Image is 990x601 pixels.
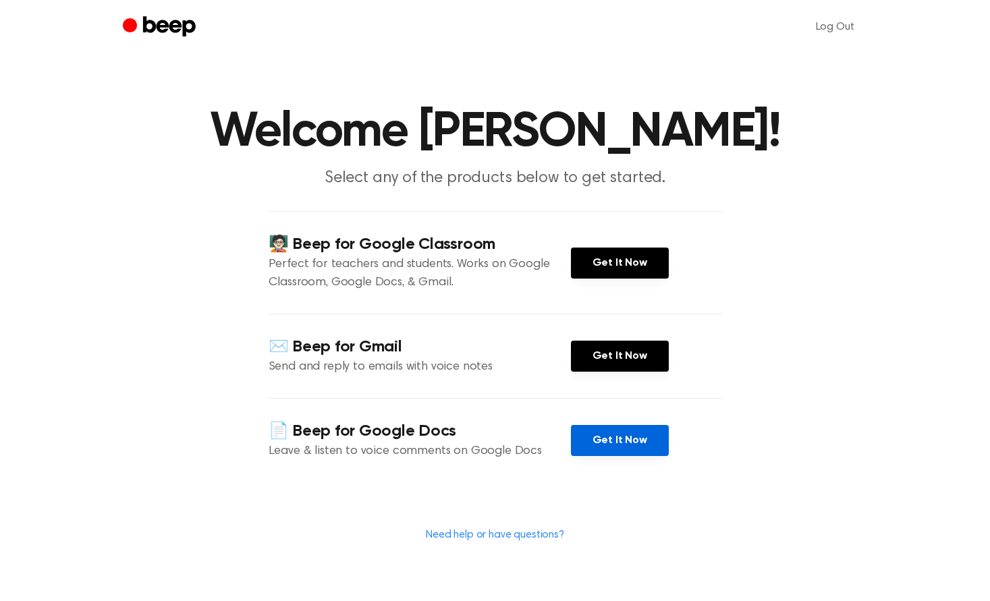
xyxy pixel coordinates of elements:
[269,336,571,358] h4: ✉️ Beep for Gmail
[571,425,669,456] a: Get It Now
[571,341,669,372] a: Get It Now
[426,530,564,540] a: Need help or have questions?
[269,420,571,442] h4: 📄 Beep for Google Docs
[269,442,571,461] p: Leave & listen to voice comments on Google Docs
[269,358,571,376] p: Send and reply to emails with voice notes
[123,14,199,40] a: Beep
[571,248,669,279] a: Get It Now
[269,256,571,292] p: Perfect for teachers and students. Works on Google Classroom, Google Docs, & Gmail.
[269,233,571,256] h4: 🧑🏻‍🏫 Beep for Google Classroom
[236,167,754,190] p: Select any of the products below to get started.
[150,108,841,156] h1: Welcome [PERSON_NAME]!
[802,11,868,43] a: Log Out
